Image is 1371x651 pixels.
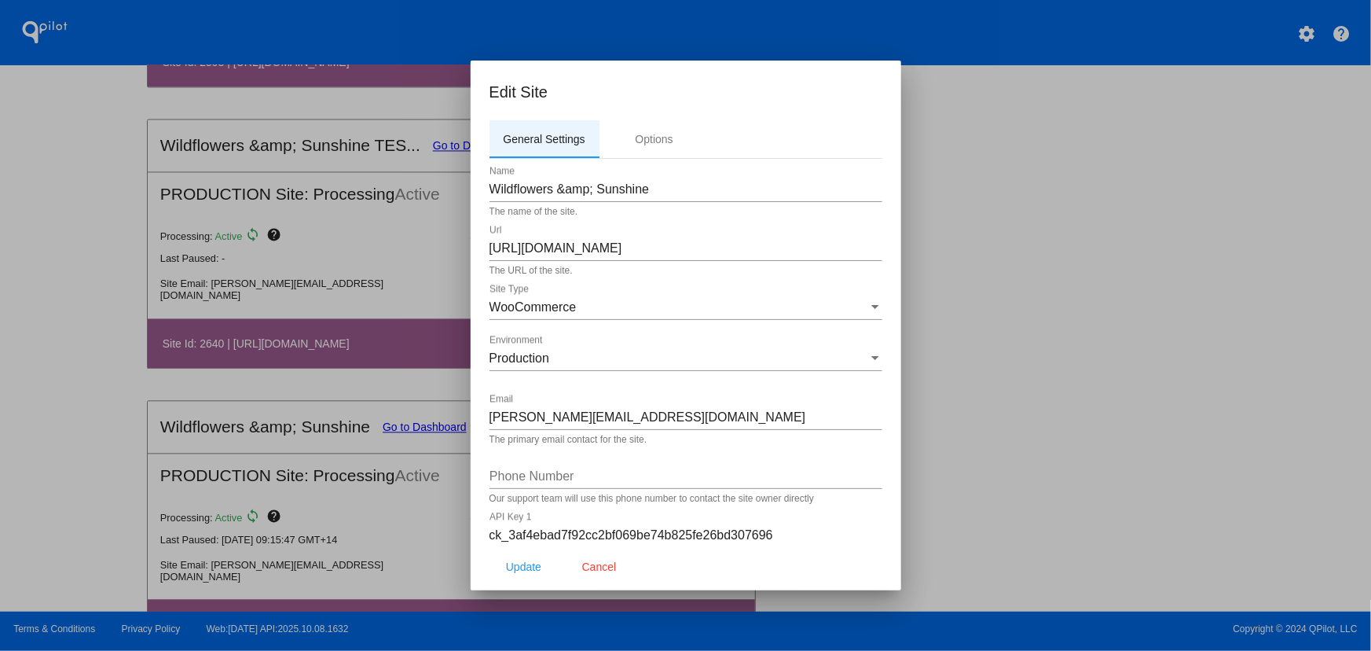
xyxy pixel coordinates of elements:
div: The URL of the site. [489,266,573,277]
input: API Key 1 [489,528,882,542]
input: Email [489,410,882,425]
div: The primary email contact for the site. [489,435,647,446]
button: Close dialog [565,553,634,581]
div: General Settings [503,133,585,145]
input: Phone Number [489,469,882,484]
h1: Edit Site [489,79,882,105]
div: Options [635,133,673,145]
span: WooCommerce [489,300,577,314]
span: Production [489,351,550,365]
input: Name [489,182,882,197]
button: Update [489,553,559,581]
input: Url [489,241,882,256]
span: Update [506,561,541,573]
mat-select: Environment [489,351,882,366]
div: Our support team will use this phone number to contact the site owner directly [489,494,815,505]
mat-select: Site Type [489,300,882,314]
span: Cancel [582,561,617,573]
div: The name of the site. [489,207,578,218]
